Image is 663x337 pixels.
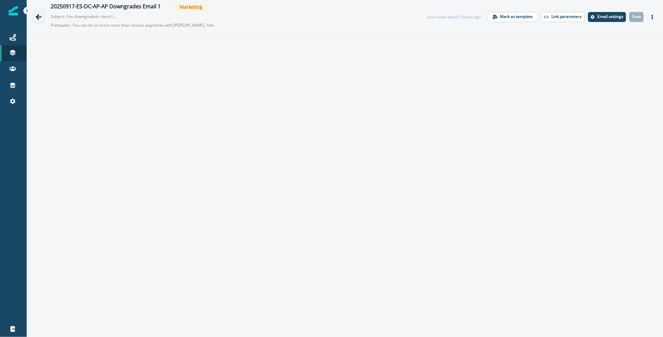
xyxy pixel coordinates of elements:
div: 20250917-ES-DC-AP-AP Downgrades Email 1 [51,3,161,11]
div: Last saved about 5 hours ago [427,14,481,20]
button: Save [629,12,644,22]
button: Link parameters [541,12,585,22]
img: Inflection [9,6,18,15]
button: Settings [588,12,626,22]
button: Actions [647,12,658,22]
span: Marketing [174,3,208,11]
p: Preheader: You can do so much more than receive payments with [PERSON_NAME]. Advanced tools like ... [51,20,217,31]
button: Mark as template [488,12,538,22]
button: Go back [32,10,45,24]
p: Mark as template [500,14,533,19]
p: Save [632,14,641,19]
p: Link parameters [551,14,582,19]
p: Email settings [597,14,623,19]
p: Subject: You downgraded—here’s what you’re missing [51,11,117,20]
